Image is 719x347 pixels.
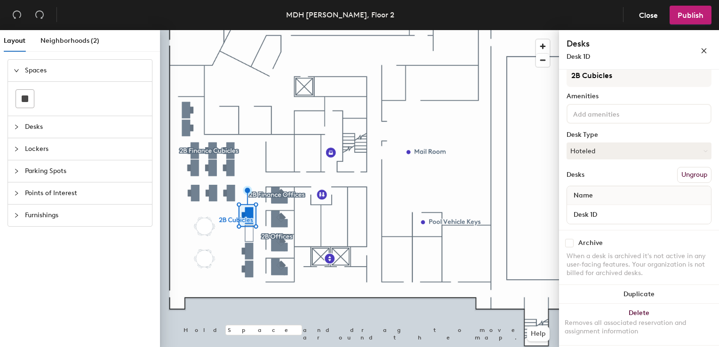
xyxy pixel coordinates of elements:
button: Help [527,326,550,341]
span: Close [639,11,658,20]
div: Desk Type [567,131,711,139]
span: collapsed [14,124,19,130]
span: collapsed [14,190,19,196]
span: collapsed [14,146,19,152]
button: DeleteRemoves all associated reservation and assignment information [559,304,719,345]
span: undo [12,10,22,19]
button: Undo (⌘ + Z) [8,6,26,24]
div: Desks [567,171,584,179]
div: MDH [PERSON_NAME], Floor 2 [286,9,394,21]
span: close [701,47,707,54]
span: Desks [25,116,146,138]
span: Furnishings [25,205,146,226]
span: Parking Spots [25,160,146,182]
span: Publish [678,11,703,20]
button: Duplicate [559,285,719,304]
div: Archive [578,239,603,247]
span: Points of Interest [25,182,146,204]
input: Unnamed desk [569,208,709,221]
span: collapsed [14,213,19,218]
div: Removes all associated reservation and assignment information [565,319,713,336]
span: Lockers [25,138,146,160]
span: Layout [4,37,25,45]
div: Amenities [567,93,711,100]
div: When a desk is archived it's not active in any user-facing features. Your organization is not bil... [567,252,711,277]
span: Neighborhoods (2) [40,37,99,45]
button: Close [631,6,666,24]
span: Name [569,187,598,204]
span: collapsed [14,168,19,174]
input: Add amenities [571,108,656,119]
h4: Desks [567,38,670,50]
button: Publish [670,6,711,24]
span: Desk 1D [567,53,590,61]
span: expanded [14,68,19,73]
button: Hoteled [567,142,711,159]
button: Ungroup [677,167,711,183]
span: Spaces [25,60,146,81]
button: Redo (⌘ + ⇧ + Z) [30,6,49,24]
